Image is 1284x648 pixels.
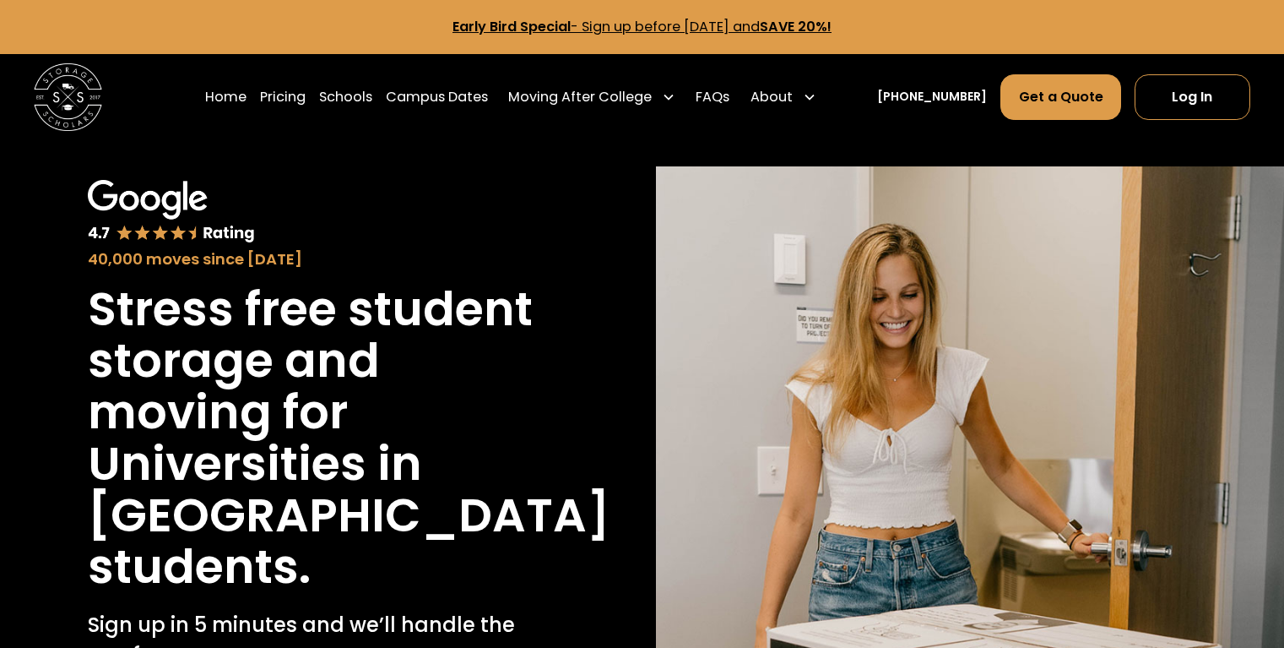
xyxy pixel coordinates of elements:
[88,180,254,244] img: Google 4.7 star rating
[34,63,102,132] a: home
[319,74,372,121] a: Schools
[88,438,609,542] h1: Universities in [GEOGRAPHIC_DATA]
[877,88,987,106] a: [PHONE_NUMBER]
[205,74,247,121] a: Home
[744,74,823,121] div: About
[88,542,311,593] h1: students.
[88,284,540,438] h1: Stress free student storage and moving for
[696,74,729,121] a: FAQs
[750,87,793,107] div: About
[88,248,540,270] div: 40,000 moves since [DATE]
[501,74,682,121] div: Moving After College
[260,74,306,121] a: Pricing
[508,87,652,107] div: Moving After College
[386,74,488,121] a: Campus Dates
[1000,74,1120,120] a: Get a Quote
[452,17,571,36] strong: Early Bird Special
[1135,74,1250,120] a: Log In
[452,17,832,36] a: Early Bird Special- Sign up before [DATE] andSAVE 20%!
[34,63,102,132] img: Storage Scholars main logo
[760,17,832,36] strong: SAVE 20%!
